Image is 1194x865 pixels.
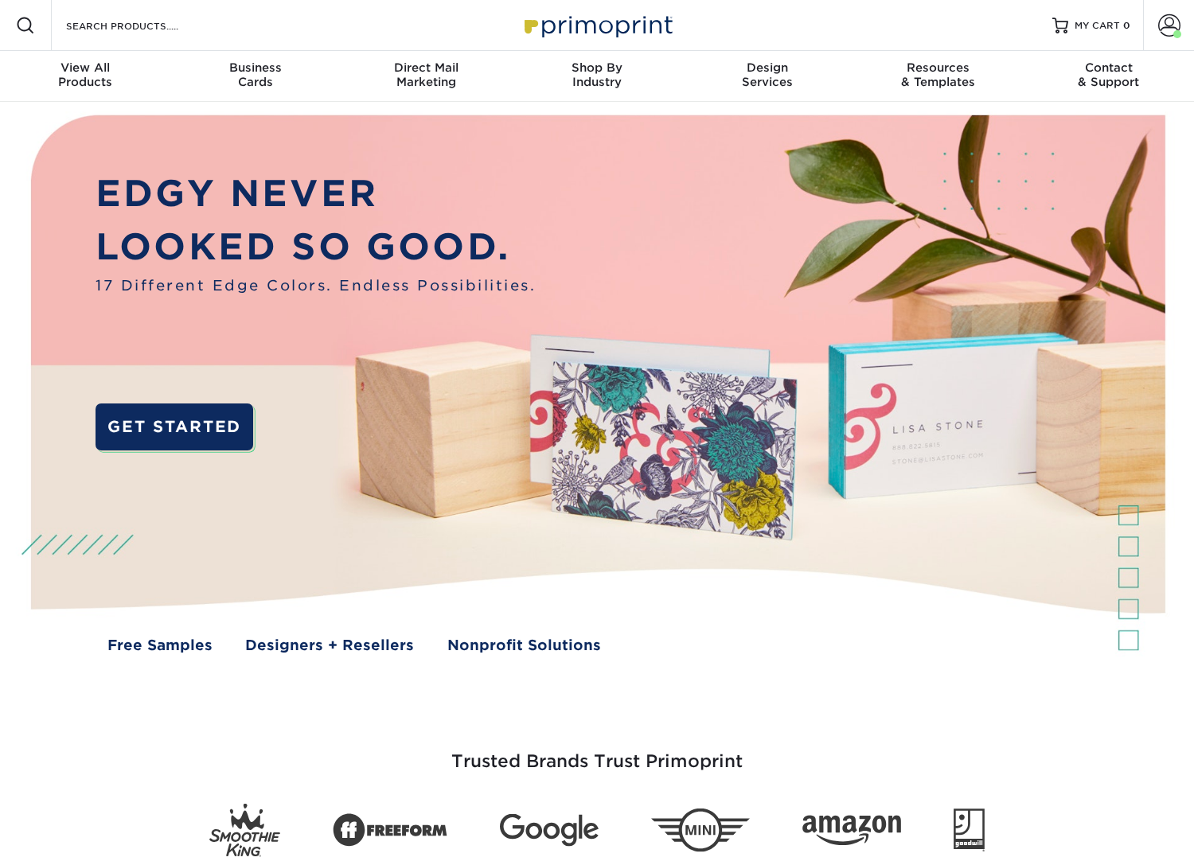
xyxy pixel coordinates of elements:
[170,51,341,102] a: BusinessCards
[853,60,1023,89] div: & Templates
[131,713,1063,791] h3: Trusted Brands Trust Primoprint
[1024,60,1194,89] div: & Support
[447,634,601,656] a: Nonprofit Solutions
[341,60,512,89] div: Marketing
[512,51,682,102] a: Shop ByIndustry
[333,805,447,855] img: Freeform
[209,804,280,857] img: Smoothie King
[170,60,341,89] div: Cards
[802,815,901,845] img: Amazon
[512,60,682,75] span: Shop By
[341,51,512,102] a: Direct MailMarketing
[954,809,985,851] img: Goodwill
[107,634,213,656] a: Free Samples
[245,634,414,656] a: Designers + Resellers
[64,16,220,35] input: SEARCH PRODUCTS.....
[96,167,536,221] p: EDGY NEVER
[1075,19,1120,33] span: MY CART
[682,51,853,102] a: DesignServices
[96,403,253,450] a: GET STARTED
[682,60,853,75] span: Design
[500,814,599,847] img: Google
[517,8,677,42] img: Primoprint
[1024,60,1194,75] span: Contact
[170,60,341,75] span: Business
[682,60,853,89] div: Services
[1123,20,1130,31] span: 0
[512,60,682,89] div: Industry
[96,275,536,296] span: 17 Different Edge Colors. Endless Possibilities.
[853,51,1023,102] a: Resources& Templates
[1024,51,1194,102] a: Contact& Support
[853,60,1023,75] span: Resources
[341,60,512,75] span: Direct Mail
[96,220,536,275] p: LOOKED SO GOOD.
[651,809,750,852] img: Mini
